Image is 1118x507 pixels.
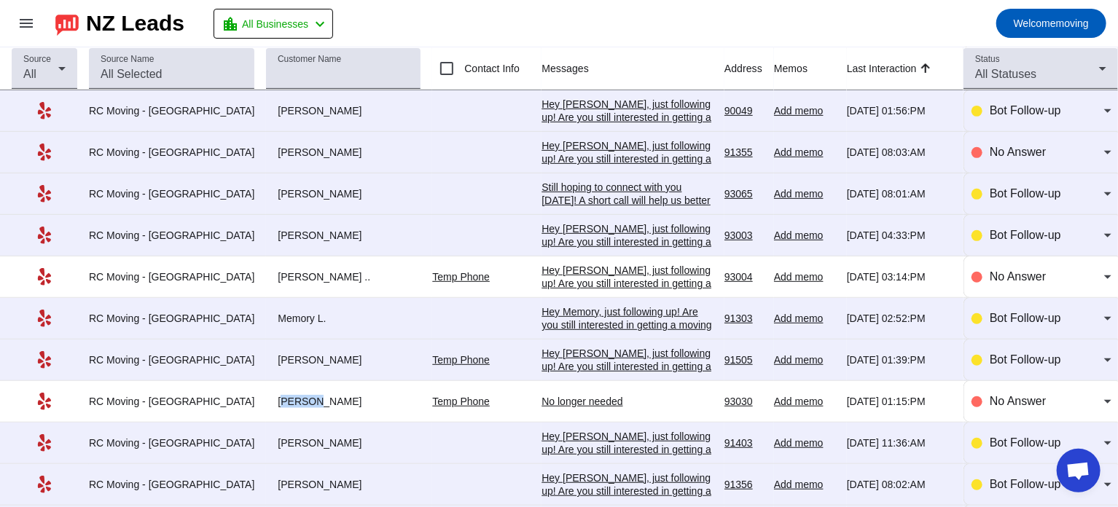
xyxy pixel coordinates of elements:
th: Messages [542,47,724,90]
div: Add memo [774,395,835,408]
span: Bot Follow-up [990,478,1061,490]
div: Memory L. [266,312,421,325]
mat-icon: Yelp [36,351,53,369]
div: [DATE] 11:36:AM [847,436,952,449]
div: NZ Leads [86,13,184,34]
span: Bot Follow-up [990,312,1061,324]
div: Add memo [774,436,835,449]
a: Temp Phone [432,271,490,283]
span: Bot Follow-up [990,187,1061,200]
div: Hey [PERSON_NAME], just following up! Are you still interested in getting a moving estimate? We'd... [542,98,713,203]
button: All Businesses [214,9,333,39]
div: RC Moving - [GEOGRAPHIC_DATA] [89,104,254,117]
th: Memos [774,47,847,90]
div: 91303 [724,312,762,325]
div: Last Interaction [847,61,917,76]
span: All Businesses [242,14,308,34]
div: [PERSON_NAME] [266,104,421,117]
div: [PERSON_NAME] [266,436,421,449]
div: Hey Memory, just following up! Are you still interested in getting a moving estimate? We'd love t... [542,305,713,410]
div: [PERSON_NAME] [266,478,421,491]
a: Temp Phone [432,396,490,407]
div: Add memo [774,353,835,366]
div: RC Moving - [GEOGRAPHIC_DATA] [89,436,254,449]
div: Hey [PERSON_NAME], just following up! Are you still interested in getting a moving estimate? We'd... [542,347,713,452]
mat-icon: Yelp [36,144,53,161]
div: Hey [PERSON_NAME], just following up! Are you still interested in getting a moving estimate? We'd... [542,139,713,244]
div: [DATE] 01:56:PM [847,104,952,117]
div: [PERSON_NAME] .. [266,270,421,283]
mat-icon: menu [17,15,35,32]
span: No Answer [990,395,1046,407]
span: moving [1014,13,1089,34]
label: Contact Info [461,61,520,76]
div: RC Moving - [GEOGRAPHIC_DATA] [89,312,254,325]
div: 91403 [724,436,762,449]
div: [DATE] 03:14:PM [847,270,952,283]
div: [PERSON_NAME] [266,353,421,366]
div: Still hoping to connect with you [DATE]! A short call will help us better understand your move an... [542,181,713,272]
div: 91356 [724,478,762,491]
div: [DATE] 04:33:PM [847,229,952,242]
a: Temp Phone [432,354,490,366]
mat-icon: Yelp [36,268,53,286]
div: [DATE] 08:03:AM [847,146,952,159]
div: [DATE] 01:15:PM [847,395,952,408]
input: All Selected [101,66,243,83]
div: No longer needed [542,395,713,408]
div: [PERSON_NAME] [266,146,421,159]
div: Add memo [774,146,835,159]
button: Welcomemoving [996,9,1106,38]
div: 93004 [724,270,762,283]
mat-label: Status [975,55,1000,64]
div: [PERSON_NAME] [266,187,421,200]
div: Add memo [774,229,835,242]
div: RC Moving - [GEOGRAPHIC_DATA] [89,395,254,408]
span: All [23,68,36,80]
mat-icon: location_city [222,15,239,33]
mat-icon: Yelp [36,185,53,203]
span: Welcome [1014,17,1056,29]
div: RC Moving - [GEOGRAPHIC_DATA] [89,146,254,159]
div: RC Moving - [GEOGRAPHIC_DATA] [89,229,254,242]
div: RC Moving - [GEOGRAPHIC_DATA] [89,353,254,366]
div: Add memo [774,478,835,491]
mat-icon: Yelp [36,310,53,327]
div: [DATE] 01:39:PM [847,353,952,366]
mat-icon: Yelp [36,434,53,452]
mat-icon: Yelp [36,227,53,244]
div: Hey [PERSON_NAME], just following up! Are you still interested in getting a moving estimate? We'd... [542,264,713,369]
mat-label: Source [23,55,51,64]
span: No Answer [990,146,1046,158]
mat-icon: Yelp [36,102,53,119]
div: [DATE] 08:02:AM [847,478,952,491]
span: Bot Follow-up [990,436,1061,449]
th: Address [724,47,774,90]
div: 93003 [724,229,762,242]
div: 93030 [724,395,762,408]
mat-label: Source Name [101,55,154,64]
span: Bot Follow-up [990,353,1061,366]
div: 91505 [724,353,762,366]
div: 91355 [724,146,762,159]
div: RC Moving - [GEOGRAPHIC_DATA] [89,187,254,200]
span: Bot Follow-up [990,104,1061,117]
div: [DATE] 02:52:PM [847,312,952,325]
div: Add memo [774,270,835,283]
span: Bot Follow-up [990,229,1061,241]
mat-icon: Yelp [36,476,53,493]
img: logo [55,11,79,36]
mat-icon: Yelp [36,393,53,410]
div: [PERSON_NAME] [266,395,421,408]
div: 90049 [724,104,762,117]
div: Add memo [774,104,835,117]
mat-icon: chevron_left [311,15,329,33]
div: [PERSON_NAME] [266,229,421,242]
div: Hey [PERSON_NAME], just following up! Are you still interested in getting a moving estimate? We'd... [542,222,713,327]
div: Add memo [774,312,835,325]
div: Add memo [774,187,835,200]
mat-label: Customer Name [278,55,341,64]
span: No Answer [990,270,1046,283]
div: Open chat [1057,449,1101,492]
div: 93065 [724,187,762,200]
